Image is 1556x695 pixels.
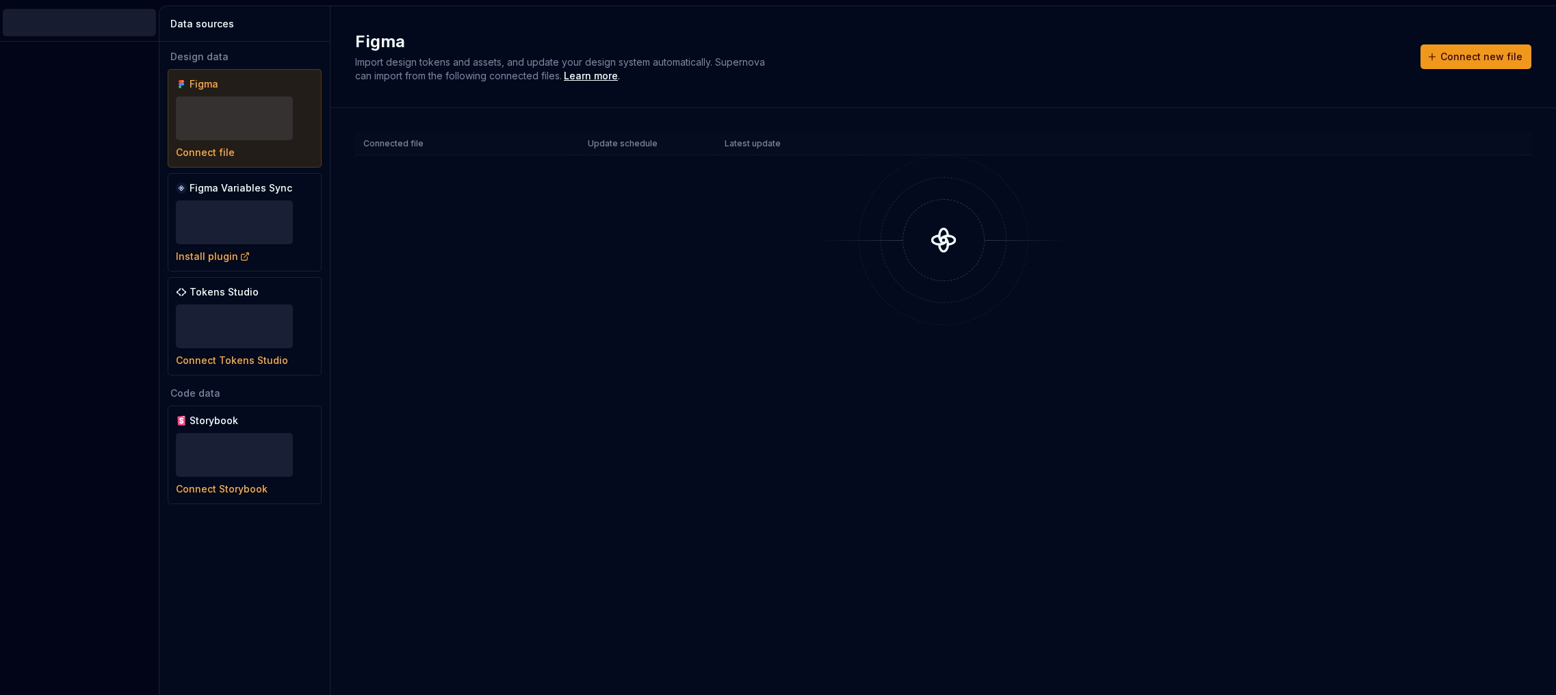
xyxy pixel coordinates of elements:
span: . [562,71,620,81]
button: Connect file [176,146,235,159]
a: FigmaConnect file [168,69,322,168]
th: Update schedule [580,133,716,155]
div: Figma Variables Sync [190,181,292,195]
a: Learn more [564,69,618,83]
button: Connect Tokens Studio [176,354,288,367]
button: Install plugin [176,250,250,263]
span: Import design tokens and assets, and update your design system automatically. Supernova can impor... [355,56,768,81]
th: Latest update [716,133,859,155]
a: Figma Variables SyncInstall plugin [168,173,322,272]
h2: Figma [355,31,1404,53]
div: Code data [168,386,322,400]
div: Storybook [190,414,255,428]
div: Figma [190,77,255,91]
button: Connect Storybook [176,482,268,496]
a: Tokens StudioConnect Tokens Studio [168,277,322,376]
button: Connect new file [1421,44,1531,69]
th: Connected file [355,133,580,155]
div: Data sources [170,17,324,31]
span: Connect new file [1440,50,1522,64]
div: Design data [168,50,322,64]
div: Tokens Studio [190,285,259,299]
a: StorybookConnect Storybook [168,406,322,504]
